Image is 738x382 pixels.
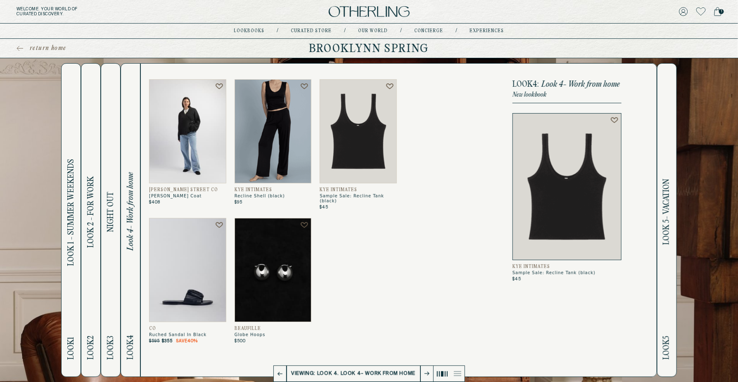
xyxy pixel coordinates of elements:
a: Curated store [291,29,332,33]
span: Globe Hoops [235,332,312,337]
div: / [277,28,279,34]
p: Viewing: Look 4. Look 4- Work from home [285,370,421,378]
h1: Brooklynn Spring [17,42,721,55]
span: 1 [719,9,724,14]
span: Sample Sale: Recline Tank (black) [513,270,622,275]
span: Look 4 [126,335,135,360]
a: experiences [470,29,504,33]
span: Look 5- Vacation [662,179,672,245]
button: Look5Look 5- Vacation [657,63,677,377]
a: Our world [358,29,388,33]
span: CO [149,326,156,331]
a: return home [17,44,66,52]
span: Night Out [106,192,116,233]
span: Kye Intimates [235,187,272,192]
span: $500 [235,339,246,344]
div: / [344,28,346,34]
span: Recline Shell (black) [235,194,312,199]
span: Look 5 [662,336,672,360]
span: Kye Intimates [513,264,550,269]
img: Ruched Sandal in Black [149,218,226,322]
span: return home [30,44,66,52]
span: Look 2 - For Work [86,176,96,248]
span: $95 [235,200,242,205]
span: Look 4- Work from home [541,80,620,89]
a: 1 [714,6,721,17]
span: Look 2 [86,336,96,360]
img: Globe Hoops [235,218,312,322]
span: [PERSON_NAME] Coat [149,194,226,199]
img: Sample Sale: Recline Tank (Black) [320,79,397,183]
img: logo [329,6,410,17]
span: Look 1 - Summer Weekends [66,159,76,266]
img: Recline Shell (Black) [235,79,312,183]
button: Look1Look 1 - Summer Weekends [61,63,81,377]
button: Look4Look 4- Work from home [121,63,140,377]
span: [PERSON_NAME] Street Co [149,187,218,192]
span: Look 4- Work from home [126,173,135,251]
span: $595 [149,339,160,344]
a: lookbooks [234,29,265,33]
span: $408 [149,200,160,205]
div: / [456,28,458,34]
span: Look 1 [66,337,76,360]
span: Save 40 % [176,339,198,344]
button: Look2Look 2 - For Work [81,63,101,377]
p: New lookbook [513,91,622,99]
img: Sample Sale: Recline Tank (Black) [513,113,622,260]
span: Look 3 [106,336,116,360]
span: Ruched Sandal In Black [149,332,226,337]
span: Kye Intimates [320,187,357,192]
span: Beaufille [235,326,261,331]
span: $45 [513,277,521,282]
span: Sample Sale: Recline Tank (black) [320,194,397,204]
span: Look 4 : [513,80,539,89]
a: concierge [415,29,444,33]
span: $45 [320,205,328,210]
h5: Welcome . Your world of curated discovery. [17,7,228,17]
img: FRANK SWEATER COAT [149,79,226,183]
p: $355 [162,339,198,344]
button: Look3Night Out [101,63,121,377]
div: / [401,28,402,34]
